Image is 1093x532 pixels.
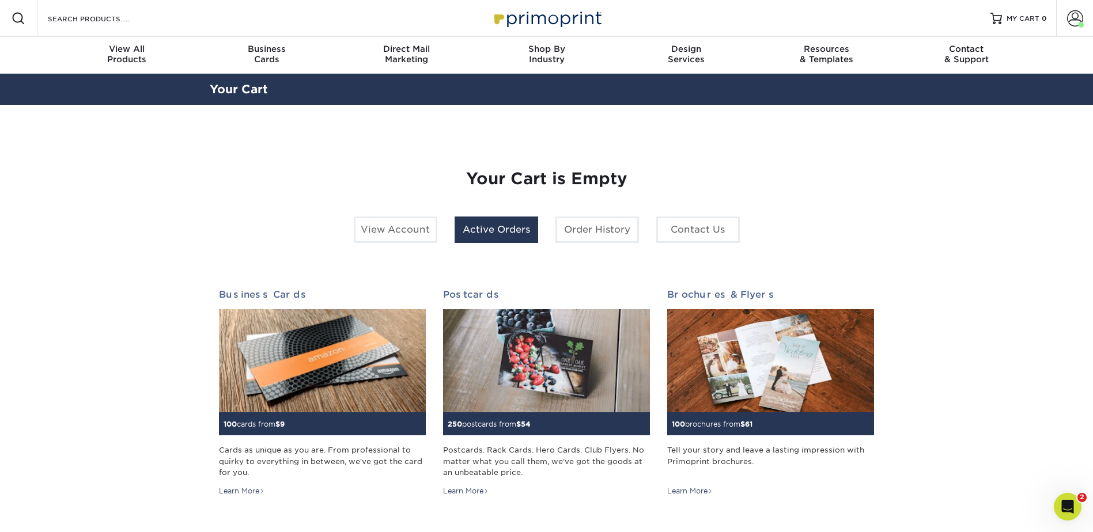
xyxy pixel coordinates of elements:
[1077,493,1087,502] span: 2
[448,420,462,428] span: 250
[219,486,264,496] div: Learn More
[476,44,617,64] div: Industry
[275,420,280,428] span: $
[667,309,874,413] img: Brochures & Flyers
[224,420,237,428] span: 100
[219,444,426,478] div: Cards as unique as you are. From professional to quirky to everything in between, we've got the c...
[443,444,650,478] div: Postcards. Rack Cards. Hero Cards. Club Flyers. No matter what you call them, we've got the goods...
[224,420,285,428] small: cards from
[57,37,197,74] a: View AllProducts
[336,44,476,64] div: Marketing
[667,486,713,496] div: Learn More
[667,444,874,478] div: Tell your story and leave a lasting impression with Primoprint brochures.
[448,420,531,428] small: postcards from
[757,44,897,64] div: & Templates
[656,216,740,243] a: Contact Us
[336,44,476,54] span: Direct Mail
[219,289,426,496] a: Business Cards 100cards from$9 Cards as unique as you are. From professional to quirky to everyth...
[196,44,336,64] div: Cards
[443,289,650,300] h2: Postcards
[1007,14,1039,24] span: MY CART
[210,82,268,96] a: Your Cart
[47,12,159,25] input: SEARCH PRODUCTS.....
[667,289,874,300] h2: Brochures & Flyers
[617,44,757,64] div: Services
[219,309,426,413] img: Business Cards
[521,420,531,428] span: 54
[516,420,521,428] span: $
[476,37,617,74] a: Shop ByIndustry
[555,216,639,243] a: Order History
[336,37,476,74] a: Direct MailMarketing
[219,289,426,300] h2: Business Cards
[354,216,437,243] a: View Account
[897,44,1037,54] span: Contact
[280,420,285,428] span: 9
[476,44,617,54] span: Shop By
[443,486,489,496] div: Learn More
[897,44,1037,64] div: & Support
[617,44,757,54] span: Design
[455,216,538,243] a: Active Orders
[672,420,685,428] span: 100
[57,44,197,54] span: View All
[672,420,752,428] small: brochures from
[1042,14,1047,22] span: 0
[897,37,1037,74] a: Contact& Support
[757,44,897,54] span: Resources
[1054,493,1081,520] iframe: Intercom live chat
[443,289,650,496] a: Postcards 250postcards from$54 Postcards. Rack Cards. Hero Cards. Club Flyers. No matter what you...
[57,44,197,64] div: Products
[3,497,98,528] iframe: Google Customer Reviews
[667,289,874,496] a: Brochures & Flyers 100brochures from$61 Tell your story and leave a lasting impression with Primo...
[757,37,897,74] a: Resources& Templates
[196,44,336,54] span: Business
[196,37,336,74] a: BusinessCards
[617,37,757,74] a: DesignServices
[219,169,875,189] h1: Your Cart is Empty
[740,420,745,428] span: $
[745,420,752,428] span: 61
[443,309,650,413] img: Postcards
[489,6,604,31] img: Primoprint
